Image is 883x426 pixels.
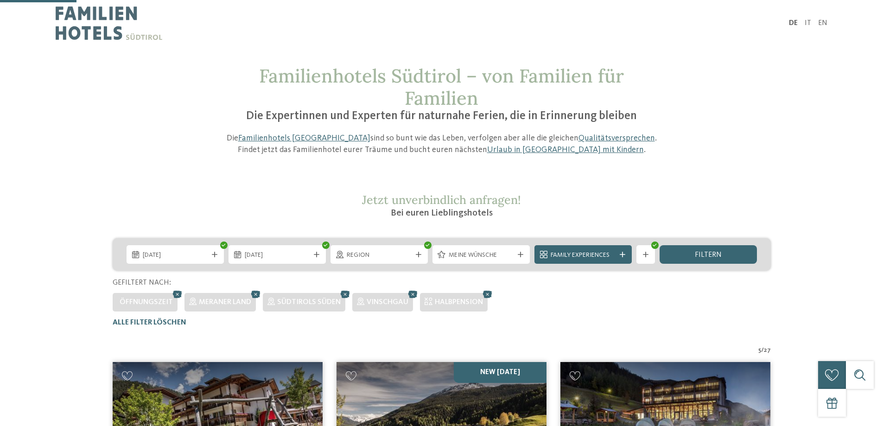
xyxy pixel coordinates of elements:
[578,134,655,142] a: Qualitätsversprechen
[347,251,412,260] span: Region
[695,251,722,259] span: filtern
[238,134,370,142] a: Familienhotels [GEOGRAPHIC_DATA]
[362,192,521,207] span: Jetzt unverbindlich anfragen!
[789,19,798,27] a: DE
[805,19,811,27] a: IT
[487,146,644,154] a: Urlaub in [GEOGRAPHIC_DATA] mit Kindern
[758,346,761,355] span: 5
[259,64,624,110] span: Familienhotels Südtirol – von Familien für Familien
[551,251,616,260] span: Family Experiences
[143,251,208,260] span: [DATE]
[120,299,173,306] span: Öffnungszeit
[113,279,171,286] span: Gefiltert nach:
[391,209,493,218] span: Bei euren Lieblingshotels
[277,299,341,306] span: Südtirols Süden
[449,251,514,260] span: Meine Wünsche
[113,319,186,326] span: Alle Filter löschen
[367,299,408,306] span: Vinschgau
[245,251,310,260] span: [DATE]
[764,346,771,355] span: 27
[222,133,662,156] p: Die sind so bunt wie das Leben, verfolgen aber alle die gleichen . Findet jetzt das Familienhotel...
[818,19,827,27] a: EN
[761,346,764,355] span: /
[246,110,637,122] span: Die Expertinnen und Experten für naturnahe Ferien, die in Erinnerung bleiben
[199,299,251,306] span: Meraner Land
[435,299,483,306] span: Halbpension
